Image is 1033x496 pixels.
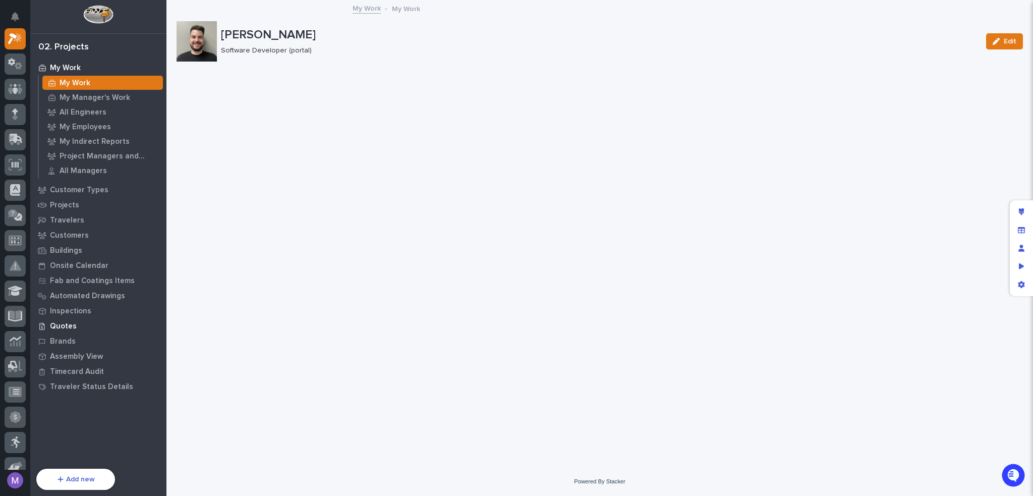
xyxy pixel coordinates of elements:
p: Travelers [50,216,84,225]
a: Automated Drawings [30,288,166,303]
p: My Indirect Reports [60,137,130,146]
button: Notifications [5,6,26,27]
input: Clear [26,81,166,91]
p: Onsite Calendar [50,261,108,270]
a: Inspections [30,303,166,318]
span: Pylon [100,266,122,273]
p: My Work [60,79,90,88]
div: We're available if you need us! [34,122,128,130]
p: All Engineers [60,108,106,117]
a: My Manager's Work [39,90,166,104]
p: Welcome 👋 [10,40,184,56]
a: Quotes [30,318,166,334]
a: Buildings [30,243,166,258]
img: Workspace Logo [83,5,113,24]
button: See all [156,145,184,157]
p: Project Managers and Engineers [60,152,159,161]
div: 📖 [10,242,18,250]
a: Fab and Coatings Items [30,273,166,288]
a: My Employees [39,120,166,134]
a: My Work [353,2,381,14]
div: 02. Projects [38,42,89,53]
img: Stacker [10,10,30,30]
img: Brittany [10,162,26,179]
a: My Indirect Reports [39,134,166,148]
p: Customers [50,231,89,240]
button: Edit [986,33,1023,49]
a: Customers [30,228,166,243]
div: Edit layout [1012,203,1030,221]
p: Software Developer (portal) [221,46,974,55]
p: Buildings [50,246,82,255]
a: My Work [39,76,166,90]
a: Project Managers and Engineers [39,149,166,163]
a: 📖Help Docs [6,237,59,255]
div: App settings [1012,275,1030,294]
span: Help Docs [20,241,55,251]
a: Brands [30,334,166,349]
div: Past conversations [10,147,68,155]
p: Automated Drawings [50,292,125,301]
span: Edit [1004,37,1016,46]
p: Customer Types [50,186,108,195]
p: Brands [50,337,76,346]
a: Customer Types [30,182,166,197]
img: 1736555164131-43832dd5-751b-4058-ba23-39d91318e5a0 [20,173,28,181]
div: Manage fields and data [1012,221,1030,239]
img: Matthew Hall [10,190,26,206]
p: Timecard Audit [50,367,104,376]
p: Projects [50,201,79,210]
p: My Employees [60,123,111,132]
a: Traveler Status Details [30,379,166,394]
div: Start new chat [34,112,165,122]
img: 1736555164131-43832dd5-751b-4058-ba23-39d91318e5a0 [10,112,28,130]
span: • [84,199,87,207]
a: Powered byPylon [71,265,122,273]
button: users-avatar [5,470,26,491]
span: [PERSON_NAME] [31,199,82,207]
a: Projects [30,197,166,212]
a: Onsite Calendar [30,258,166,273]
p: Quotes [50,322,77,331]
a: Timecard Audit [30,364,166,379]
p: Assembly View [50,352,103,361]
p: Inspections [50,307,91,316]
a: Powered By Stacker [574,478,625,484]
a: All Engineers [39,105,166,119]
p: All Managers [60,167,107,176]
a: All Managers [39,163,166,178]
div: Notifications [13,12,26,28]
button: Start new chat [171,115,184,127]
p: My Manager's Work [60,93,130,102]
iframe: Open customer support [1001,463,1028,490]
span: [DATE] [89,172,110,180]
span: [DATE] [89,199,110,207]
span: [PERSON_NAME] [31,172,82,180]
a: Travelers [30,212,166,228]
span: • [84,172,87,180]
p: [PERSON_NAME] [221,28,978,42]
div: Manage users [1012,239,1030,257]
p: How can we help? [10,56,184,72]
p: Fab and Coatings Items [50,277,135,286]
p: Traveler Status Details [50,382,133,392]
div: Preview as [1012,257,1030,275]
p: My Work [392,3,420,14]
button: Add new [36,469,115,490]
a: Assembly View [30,349,166,364]
p: My Work [50,64,81,73]
a: My Work [30,60,166,75]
